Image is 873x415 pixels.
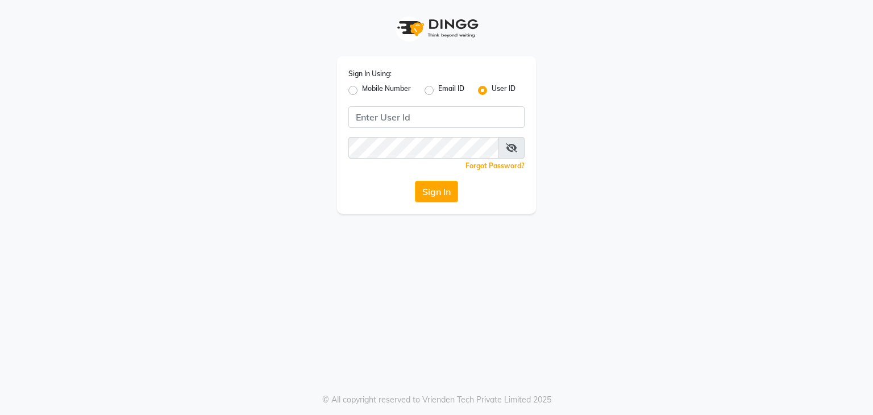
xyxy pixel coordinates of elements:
[438,84,464,97] label: Email ID
[391,11,482,45] img: logo1.svg
[465,161,525,170] a: Forgot Password?
[415,181,458,202] button: Sign In
[348,137,499,159] input: Username
[348,69,392,79] label: Sign In Using:
[362,84,411,97] label: Mobile Number
[492,84,516,97] label: User ID
[348,106,525,128] input: Username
